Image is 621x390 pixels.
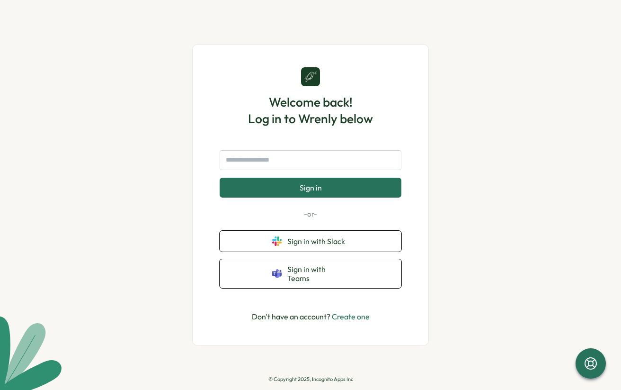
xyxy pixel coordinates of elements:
[332,312,370,321] a: Create one
[220,231,401,252] button: Sign in with Slack
[220,259,401,288] button: Sign in with Teams
[268,376,353,382] p: © Copyright 2025, Incognito Apps Inc
[220,209,401,219] p: -or-
[248,94,373,127] h1: Welcome back! Log in to Wrenly below
[287,237,349,245] span: Sign in with Slack
[300,183,322,192] span: Sign in
[287,265,349,282] span: Sign in with Teams
[220,178,401,198] button: Sign in
[252,311,370,323] p: Don't have an account?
